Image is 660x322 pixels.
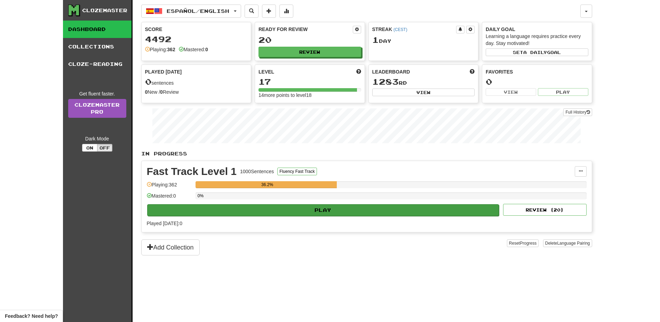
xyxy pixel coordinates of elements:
[486,48,588,56] button: Seta dailygoal
[167,47,175,52] strong: 362
[141,239,200,255] button: Add Collection
[145,35,248,44] div: 4492
[141,150,592,157] p: In Progress
[523,50,547,55] span: a daily
[63,55,132,73] a: Cloze-Reading
[563,108,592,116] button: Full History
[486,77,588,86] div: 0
[141,5,241,18] button: Español/English
[145,89,148,95] strong: 0
[145,89,248,95] div: New / Review
[82,144,97,152] button: On
[543,239,592,247] button: DeleteLanguage Pairing
[259,26,353,33] div: Ready for Review
[145,46,175,53] div: Playing:
[68,90,126,97] div: Get fluent faster.
[279,5,293,18] button: More stats
[470,68,475,75] span: This week in points, UTC
[486,33,588,47] div: Learning a language requires practice every day. Stay motivated!
[145,26,248,33] div: Score
[262,5,276,18] button: Add sentence to collection
[372,36,475,45] div: Day
[486,68,588,75] div: Favorites
[145,68,182,75] span: Played [DATE]
[245,5,259,18] button: Search sentences
[145,77,152,86] span: 0
[5,313,58,320] span: Open feedback widget
[240,168,274,175] div: 1000 Sentences
[198,181,337,188] div: 36.2%
[63,21,132,38] a: Dashboard
[372,26,456,33] div: Streak
[147,221,182,226] span: Played [DATE]: 0
[520,241,536,246] span: Progress
[259,47,361,57] button: Review
[393,27,407,32] a: (CEST)
[356,68,361,75] span: Score more points to level up
[167,8,229,14] span: Español / English
[372,77,475,86] div: rd
[277,168,317,175] button: Fluency Fast Track
[97,144,112,152] button: Off
[147,204,499,216] button: Play
[259,36,361,44] div: 20
[557,241,590,246] span: Language Pairing
[68,99,126,118] a: ClozemasterPro
[372,35,379,45] span: 1
[147,181,192,193] div: Playing: 362
[503,204,587,216] button: Review (20)
[147,166,237,177] div: Fast Track Level 1
[68,135,126,142] div: Dark Mode
[538,88,588,96] button: Play
[259,92,361,99] div: 14 more points to level 18
[259,68,274,75] span: Level
[486,26,588,33] div: Daily Goal
[486,88,536,96] button: View
[63,38,132,55] a: Collections
[507,239,539,247] button: ResetProgress
[147,192,192,204] div: Mastered: 0
[205,47,208,52] strong: 0
[372,89,475,96] button: View
[372,77,399,86] span: 1283
[259,77,361,86] div: 17
[179,46,208,53] div: Mastered:
[82,7,127,14] div: Clozemaster
[145,77,248,86] div: sentences
[372,68,410,75] span: Leaderboard
[160,89,163,95] strong: 0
